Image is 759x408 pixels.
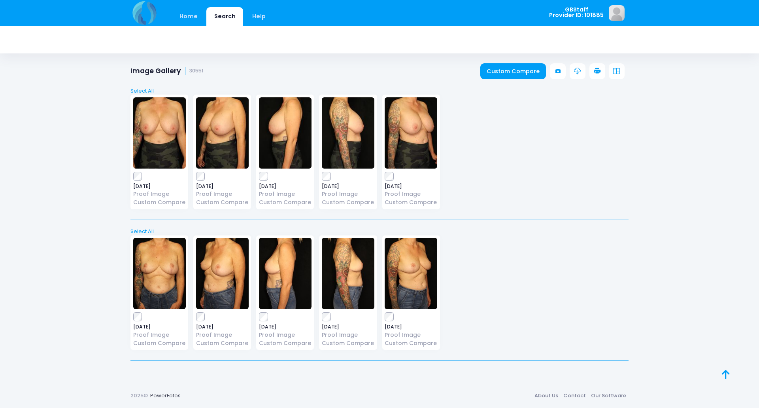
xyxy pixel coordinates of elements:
[133,198,186,207] a: Custom Compare
[259,190,312,198] a: Proof Image
[196,339,249,347] a: Custom Compare
[322,184,374,189] span: [DATE]
[133,325,186,329] span: [DATE]
[259,238,312,309] img: image
[196,238,249,309] img: image
[196,331,249,339] a: Proof Image
[385,198,437,207] a: Custom Compare
[385,339,437,347] a: Custom Compare
[322,190,374,198] a: Proof Image
[385,184,437,189] span: [DATE]
[322,97,374,169] img: image
[128,87,631,95] a: Select All
[245,7,274,26] a: Help
[130,392,148,399] span: 2025©
[196,325,249,329] span: [DATE]
[385,325,437,329] span: [DATE]
[196,184,249,189] span: [DATE]
[561,389,588,403] a: Contact
[322,198,374,207] a: Custom Compare
[385,190,437,198] a: Proof Image
[189,68,203,74] small: 30551
[549,7,604,18] span: GBStaff Provider ID: 101885
[588,389,629,403] a: Our Software
[385,331,437,339] a: Proof Image
[322,325,374,329] span: [DATE]
[322,238,374,309] img: image
[259,97,312,169] img: image
[206,7,243,26] a: Search
[480,63,546,79] a: Custom Compare
[259,198,312,207] a: Custom Compare
[385,97,437,169] img: image
[130,67,203,75] h1: Image Gallery
[150,392,181,399] a: PowerFotos
[133,97,186,169] img: image
[133,238,186,309] img: image
[133,331,186,339] a: Proof Image
[196,97,249,169] img: image
[609,5,625,21] img: image
[133,190,186,198] a: Proof Image
[133,184,186,189] span: [DATE]
[259,331,312,339] a: Proof Image
[259,325,312,329] span: [DATE]
[385,238,437,309] img: image
[133,339,186,347] a: Custom Compare
[532,389,561,403] a: About Us
[259,184,312,189] span: [DATE]
[322,331,374,339] a: Proof Image
[196,190,249,198] a: Proof Image
[172,7,205,26] a: Home
[196,198,249,207] a: Custom Compare
[259,339,312,347] a: Custom Compare
[322,339,374,347] a: Custom Compare
[128,228,631,235] a: Select All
